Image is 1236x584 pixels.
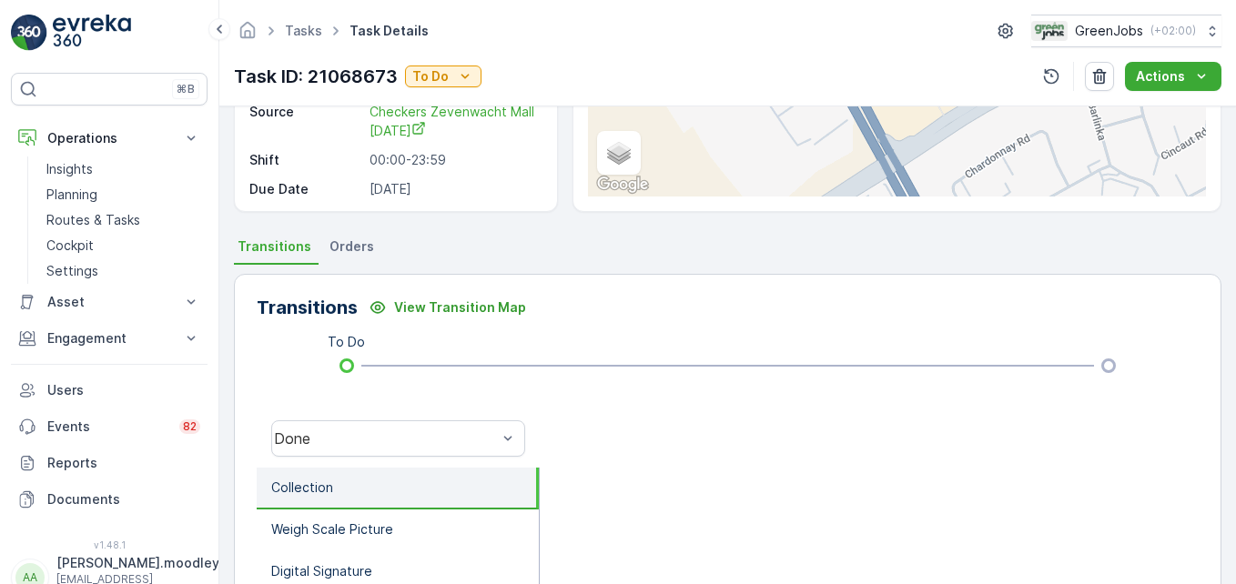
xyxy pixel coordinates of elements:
p: Events [47,418,168,436]
p: GreenJobs [1075,22,1143,40]
img: Google [593,173,653,196]
p: Reports [47,454,200,472]
button: GreenJobs(+02:00) [1031,15,1221,47]
a: Settings [39,258,208,284]
img: logo [11,15,47,51]
p: Shift [249,151,362,169]
p: Weigh Scale Picture [271,520,393,539]
img: logo_light-DOdMpM7g.png [53,15,131,51]
p: Engagement [47,329,171,347]
img: Green_Jobs_Logo.png [1031,21,1068,41]
p: Transitions [257,294,358,321]
button: To Do [405,65,481,87]
a: Routes & Tasks [39,207,208,233]
p: Cockpit [46,237,94,255]
a: Documents [11,481,208,518]
span: Orders [329,237,374,256]
span: Task Details [346,22,432,40]
p: Actions [1136,67,1185,86]
p: View Transition Map [394,298,526,317]
p: Routes & Tasks [46,211,140,229]
p: 82 [183,419,197,434]
p: 00:00-23:59 [370,151,539,169]
p: To Do [412,67,449,86]
p: Asset [47,293,171,311]
button: View Transition Map [358,293,537,322]
p: ⌘B [177,82,195,96]
button: Engagement [11,320,208,357]
span: Transitions [238,237,311,256]
p: [PERSON_NAME].moodley [56,554,219,572]
a: Tasks [285,23,322,38]
p: Source [249,103,362,140]
a: Layers [599,133,639,173]
p: Documents [47,490,200,508]
p: Planning [46,186,97,204]
p: To Do [328,333,365,351]
button: Actions [1125,62,1221,91]
p: Users [47,381,200,399]
p: Digital Signature [271,562,372,580]
a: Cockpit [39,233,208,258]
button: Operations [11,120,208,156]
p: [DATE] [370,180,539,198]
a: Events82 [11,408,208,445]
button: Asset [11,284,208,320]
p: Insights [46,160,93,178]
a: Open this area in Google Maps (opens a new window) [593,173,653,196]
p: Due Date [249,180,362,198]
a: Insights [39,156,208,182]
p: ( +02:00 ) [1150,24,1196,38]
span: v 1.48.1 [11,539,208,550]
p: Task ID: 21068673 [234,63,398,90]
a: Users [11,372,208,408]
a: Checkers Zevenwacht Mall Monday [370,103,539,140]
a: Planning [39,182,208,207]
p: Operations [47,129,171,147]
a: Reports [11,445,208,481]
p: Settings [46,262,98,280]
p: Time Window [249,209,362,227]
a: Homepage [238,27,258,43]
p: Collection [271,478,333,497]
p: - [370,209,539,227]
div: Done [274,430,497,447]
